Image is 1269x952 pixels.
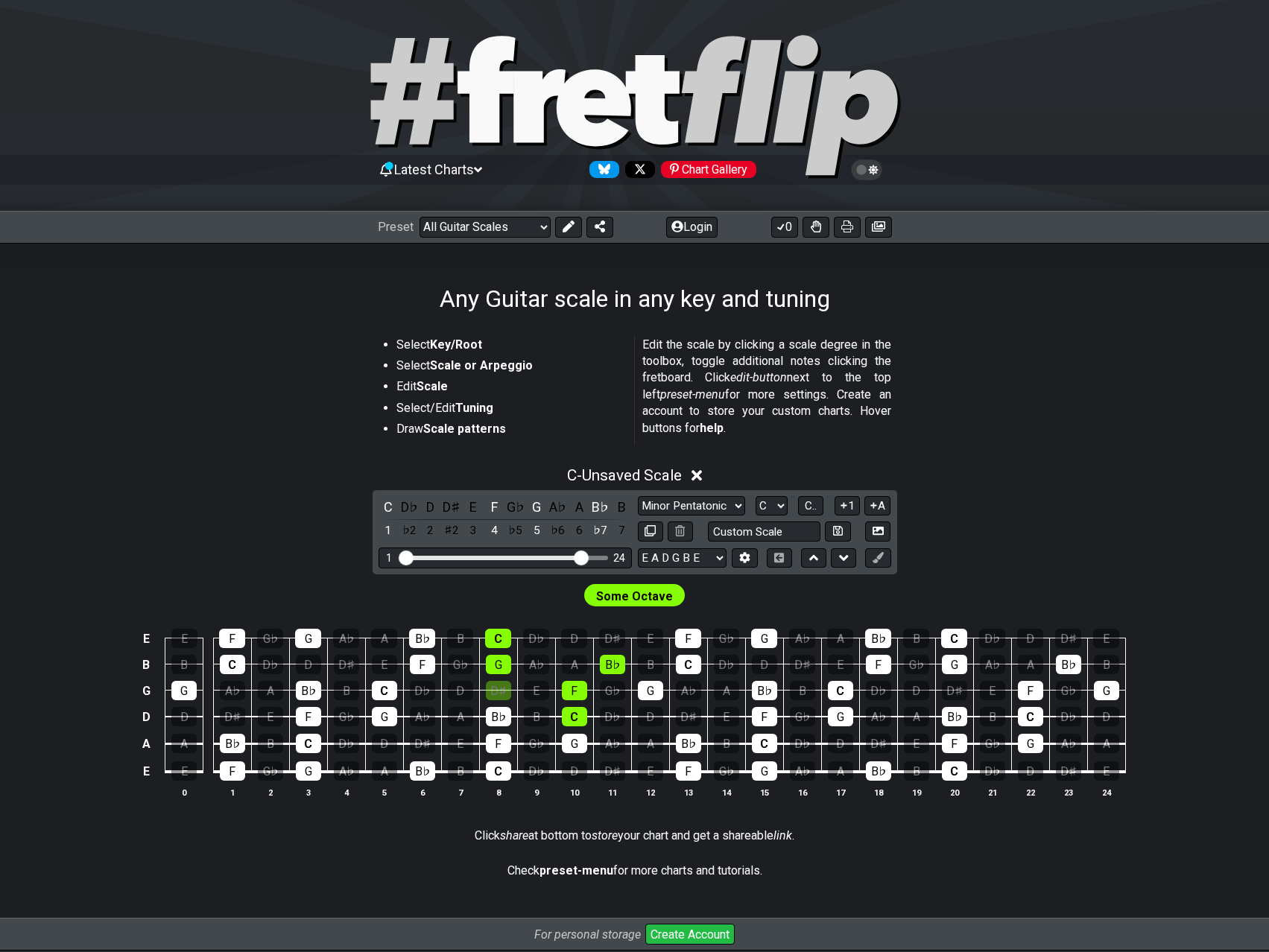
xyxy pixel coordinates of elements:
div: D♯ [600,761,625,781]
div: D♯ [1056,761,1081,781]
div: D♭ [979,629,1005,648]
div: C [941,629,967,648]
div: G♭ [1056,681,1081,700]
div: toggle scale degree [399,521,419,541]
th: 22 [1011,784,1049,800]
button: Edit Preset [555,217,582,238]
button: Copy [638,521,663,542]
th: 2 [251,784,289,800]
button: Create image [865,217,892,238]
em: preset-menu [660,387,725,402]
div: G♭ [714,761,739,781]
em: edit-button [730,370,787,384]
td: E [137,758,155,786]
div: B [171,655,197,674]
div: G♭ [257,629,283,648]
th: 16 [783,784,821,800]
div: A♭ [334,761,359,781]
button: Create Account [645,924,735,945]
div: toggle pitch class [379,497,398,517]
div: D♭ [258,655,283,674]
button: C.. [798,496,823,516]
div: A♭ [790,761,815,781]
div: C [220,655,245,674]
div: B [258,734,283,753]
th: 19 [897,784,935,800]
div: Chart Gallery [661,161,756,178]
li: Select/Edit [396,400,624,421]
div: G [372,707,397,726]
th: 8 [479,784,517,800]
div: C [828,681,853,700]
div: D♯ [676,707,701,726]
div: B♭ [409,629,435,648]
div: toggle pitch class [442,497,461,517]
div: A [638,734,663,753]
i: For personal storage [534,927,641,942]
th: 17 [821,784,859,800]
span: C.. [805,499,817,513]
div: F [562,681,587,700]
div: F [866,655,891,674]
select: Tuning [638,548,727,568]
strong: Scale [417,379,448,393]
li: Select [396,337,624,358]
div: G [752,761,777,781]
div: D♯ [866,734,891,753]
div: D♭ [866,681,891,700]
div: B [448,761,473,781]
div: A♭ [676,681,701,700]
button: Share Preset [586,217,613,238]
div: G♭ [334,707,359,726]
div: G [171,681,197,700]
div: toggle pitch class [484,497,504,517]
div: E [638,761,663,781]
div: D♯ [334,655,359,674]
div: D [1017,629,1043,648]
th: 11 [593,784,631,800]
div: E [1094,761,1119,781]
th: 7 [441,784,479,800]
div: D♭ [790,734,815,753]
div: B♭ [296,681,321,700]
div: E [1093,629,1119,648]
div: D [562,761,587,781]
div: D [1018,761,1043,781]
div: D [828,734,853,753]
div: G [942,655,967,674]
div: B [903,629,929,648]
div: E [980,681,1005,700]
div: B [904,761,929,781]
div: A [1094,734,1119,753]
div: C [562,707,587,726]
a: Follow #fretflip at Bluesky [583,161,619,178]
h1: Any Guitar scale in any key and tuning [440,285,830,313]
td: B [137,652,155,678]
td: A [137,730,155,758]
th: 13 [669,784,707,800]
button: Toggle Dexterity for all fretkits [803,217,829,238]
div: A♭ [333,629,359,648]
div: B♭ [486,707,511,726]
li: Draw [396,421,624,442]
div: D [561,629,587,648]
strong: Key/Root [430,337,482,352]
li: Edit [396,378,624,399]
div: G [751,629,777,648]
div: G [1018,734,1043,753]
div: G [1094,681,1119,700]
button: Login [666,217,718,238]
div: A [258,681,283,700]
div: F [675,629,701,648]
div: toggle scale degree [527,521,546,541]
div: A [1018,655,1043,674]
th: 18 [859,784,897,800]
div: E [171,629,197,648]
div: A♭ [980,655,1005,674]
div: A [714,681,739,700]
div: F [486,734,511,753]
th: 5 [365,784,403,800]
button: 0 [771,217,798,238]
div: E [448,734,473,753]
div: G [828,707,853,726]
